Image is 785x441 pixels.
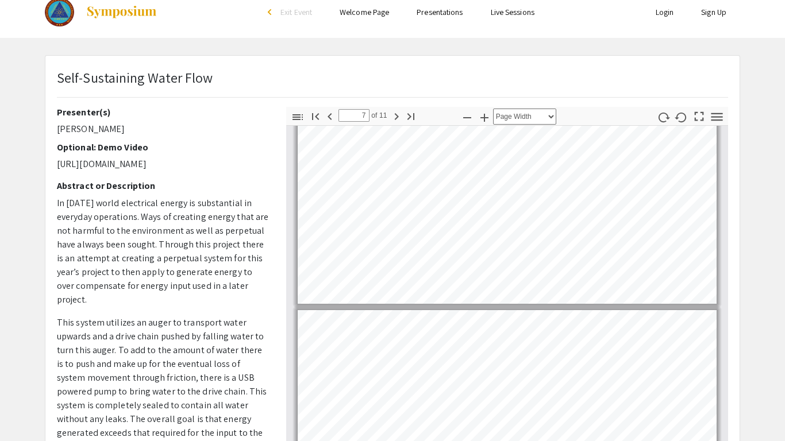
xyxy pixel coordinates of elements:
[340,7,389,17] a: Welcome Page
[57,107,269,118] h2: Presenter(s)
[320,107,340,124] button: Previous Page
[306,107,325,124] button: Go to First Page
[86,5,157,19] img: Symposium by ForagerOne
[690,107,709,123] button: Switch to Presentation Mode
[57,142,269,153] h2: Optional: Demo Video
[672,109,691,125] button: Rotate Counterclockwise
[491,7,534,17] a: Live Sessions
[387,107,406,124] button: Next Page
[701,7,726,17] a: Sign Up
[656,7,674,17] a: Login
[338,109,370,122] input: Page
[9,389,49,432] iframe: Chat
[493,109,556,125] select: Zoom
[654,109,674,125] button: Rotate Clockwise
[370,109,387,122] span: of 11
[457,109,477,125] button: Zoom Out
[57,67,213,88] p: Self-Sustaining Water Flow
[288,109,307,125] button: Toggle Sidebar
[268,9,275,16] div: arrow_back_ios
[401,107,421,124] button: Go to Last Page
[57,157,269,171] p: [URL][DOMAIN_NAME]
[293,63,722,309] div: Page 6
[57,180,269,191] h2: Abstract or Description
[707,109,727,125] button: Tools
[417,7,463,17] a: Presentations
[57,197,268,305] span: In [DATE] world electrical energy is substantial in everyday operations. Ways of creating energy ...
[57,122,269,136] p: [PERSON_NAME]
[280,7,312,17] span: Exit Event
[475,109,494,125] button: Zoom In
